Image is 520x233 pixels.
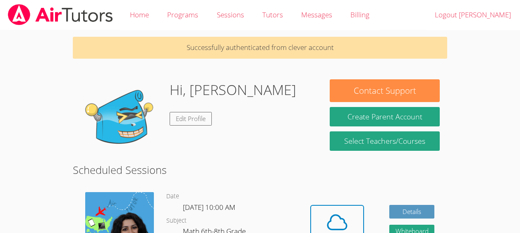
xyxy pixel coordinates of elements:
h1: Hi, [PERSON_NAME] [170,79,296,100]
span: Messages [301,10,332,19]
a: Edit Profile [170,112,212,126]
img: airtutors_banner-c4298cdbf04f3fff15de1276eac7730deb9818008684d7c2e4769d2f7ddbe033.png [7,4,114,25]
button: Create Parent Account [330,107,439,126]
a: Select Teachers/Courses [330,131,439,151]
dt: Subject [166,216,187,226]
p: Successfully authenticated from clever account [73,37,447,59]
img: default.png [80,79,163,162]
a: Details [389,205,435,219]
dt: Date [166,191,179,202]
button: Contact Support [330,79,439,102]
span: [DATE] 10:00 AM [183,202,235,212]
h2: Scheduled Sessions [73,162,447,178]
